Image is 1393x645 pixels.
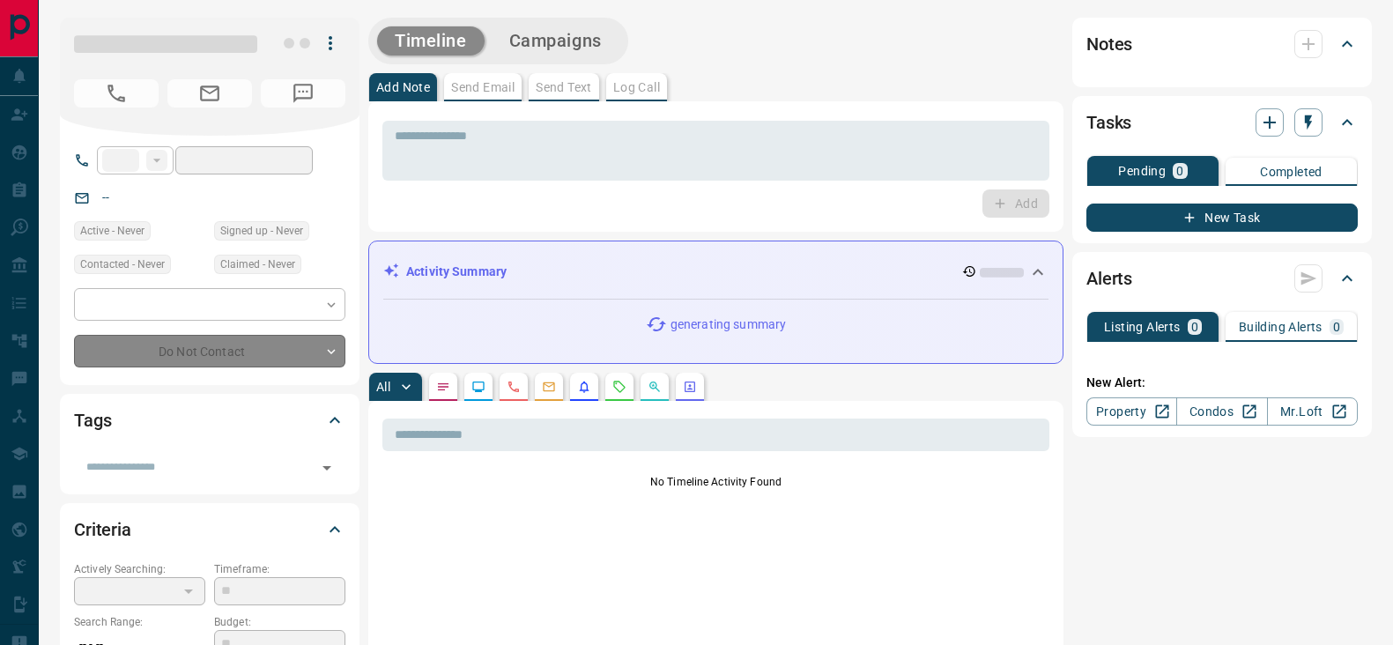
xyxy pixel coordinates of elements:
[612,380,626,394] svg: Requests
[74,515,131,544] h2: Criteria
[220,256,295,273] span: Claimed - Never
[80,222,144,240] span: Active - Never
[542,380,556,394] svg: Emails
[1191,321,1198,333] p: 0
[214,561,345,577] p: Timeframe:
[471,380,485,394] svg: Lead Browsing Activity
[406,263,507,281] p: Activity Summary
[507,380,521,394] svg: Calls
[74,508,345,551] div: Criteria
[377,26,485,56] button: Timeline
[1267,397,1358,426] a: Mr.Loft
[214,614,345,630] p: Budget:
[1104,321,1181,333] p: Listing Alerts
[492,26,619,56] button: Campaigns
[1086,101,1358,144] div: Tasks
[1086,30,1132,58] h2: Notes
[1239,321,1323,333] p: Building Alerts
[80,256,165,273] span: Contacted - Never
[436,380,450,394] svg: Notes
[1176,397,1267,426] a: Condos
[1086,264,1132,293] h2: Alerts
[74,335,345,367] div: Do Not Contact
[74,561,205,577] p: Actively Searching:
[376,81,430,93] p: Add Note
[683,380,697,394] svg: Agent Actions
[74,79,159,107] span: No Number
[1086,257,1358,300] div: Alerts
[220,222,303,240] span: Signed up - Never
[382,474,1049,490] p: No Timeline Activity Found
[74,399,345,441] div: Tags
[74,406,111,434] h2: Tags
[102,190,109,204] a: --
[74,614,205,630] p: Search Range:
[1086,397,1177,426] a: Property
[671,315,786,334] p: generating summary
[1086,374,1358,392] p: New Alert:
[648,380,662,394] svg: Opportunities
[1333,321,1340,333] p: 0
[1260,166,1323,178] p: Completed
[167,79,252,107] span: No Email
[1086,23,1358,65] div: Notes
[383,256,1048,288] div: Activity Summary
[315,456,339,480] button: Open
[1086,204,1358,232] button: New Task
[376,381,390,393] p: All
[1118,165,1166,177] p: Pending
[1176,165,1183,177] p: 0
[1086,108,1131,137] h2: Tasks
[577,380,591,394] svg: Listing Alerts
[261,79,345,107] span: No Number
